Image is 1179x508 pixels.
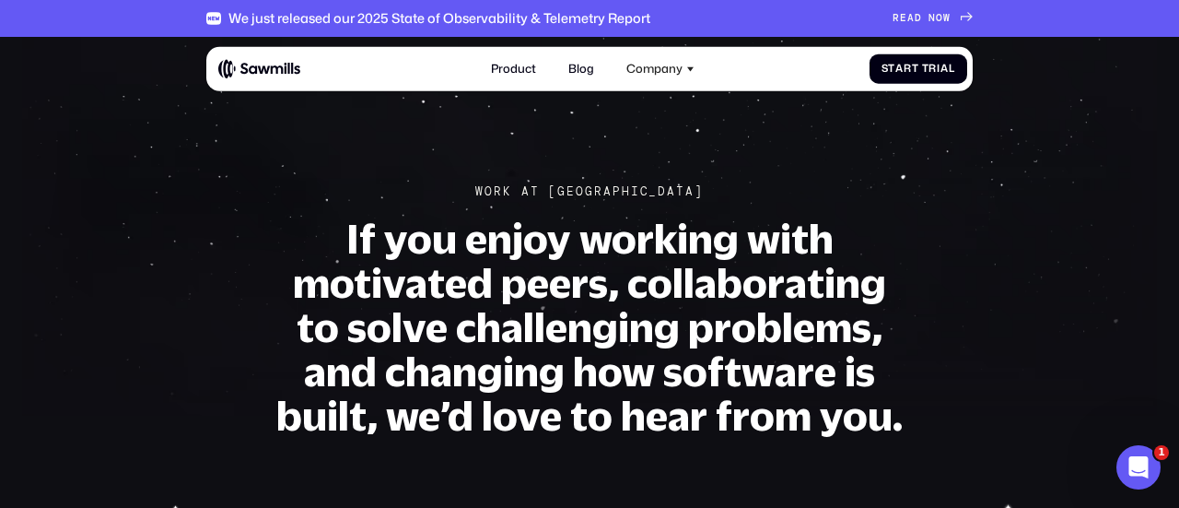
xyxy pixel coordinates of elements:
[893,12,973,24] a: READNOW
[1154,445,1169,460] span: 1
[618,53,704,85] div: Company
[928,12,936,24] span: N
[936,12,943,24] span: O
[881,63,889,75] span: S
[915,12,922,24] span: D
[893,12,900,24] span: R
[922,63,929,75] span: T
[943,12,951,24] span: W
[626,62,683,76] div: Company
[475,184,704,198] div: Work At [GEOGRAPHIC_DATA]
[907,12,915,24] span: A
[949,63,955,75] span: l
[940,63,949,75] span: a
[888,63,895,75] span: t
[1116,445,1161,490] iframe: Intercom live chat
[937,63,940,75] span: i
[276,217,903,438] h1: If you enjoy working with motivated peers, collaborating to solve challenging problems, and chang...
[559,53,602,85] a: Blog
[895,63,904,75] span: a
[904,63,912,75] span: r
[928,63,937,75] span: r
[912,63,919,75] span: t
[228,10,650,26] div: We just released our 2025 State of Observability & Telemetry Report
[482,53,544,85] a: Product
[900,12,907,24] span: E
[870,53,967,84] a: StartTrial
